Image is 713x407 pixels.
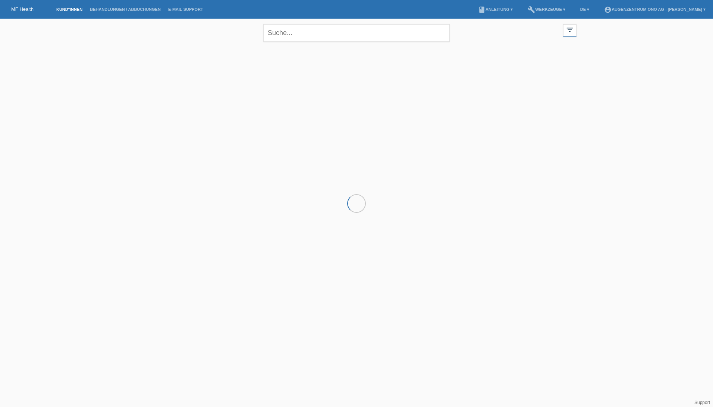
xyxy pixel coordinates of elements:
[604,6,612,13] i: account_circle
[263,24,450,42] input: Suche...
[577,7,593,12] a: DE ▾
[164,7,207,12] a: E-Mail Support
[478,6,486,13] i: book
[11,6,34,12] a: MF Health
[600,7,709,12] a: account_circleAugenzentrum ONO AG - [PERSON_NAME] ▾
[566,26,574,34] i: filter_list
[474,7,516,12] a: bookAnleitung ▾
[524,7,569,12] a: buildWerkzeuge ▾
[528,6,535,13] i: build
[53,7,86,12] a: Kund*innen
[86,7,164,12] a: Behandlungen / Abbuchungen
[694,400,710,405] a: Support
